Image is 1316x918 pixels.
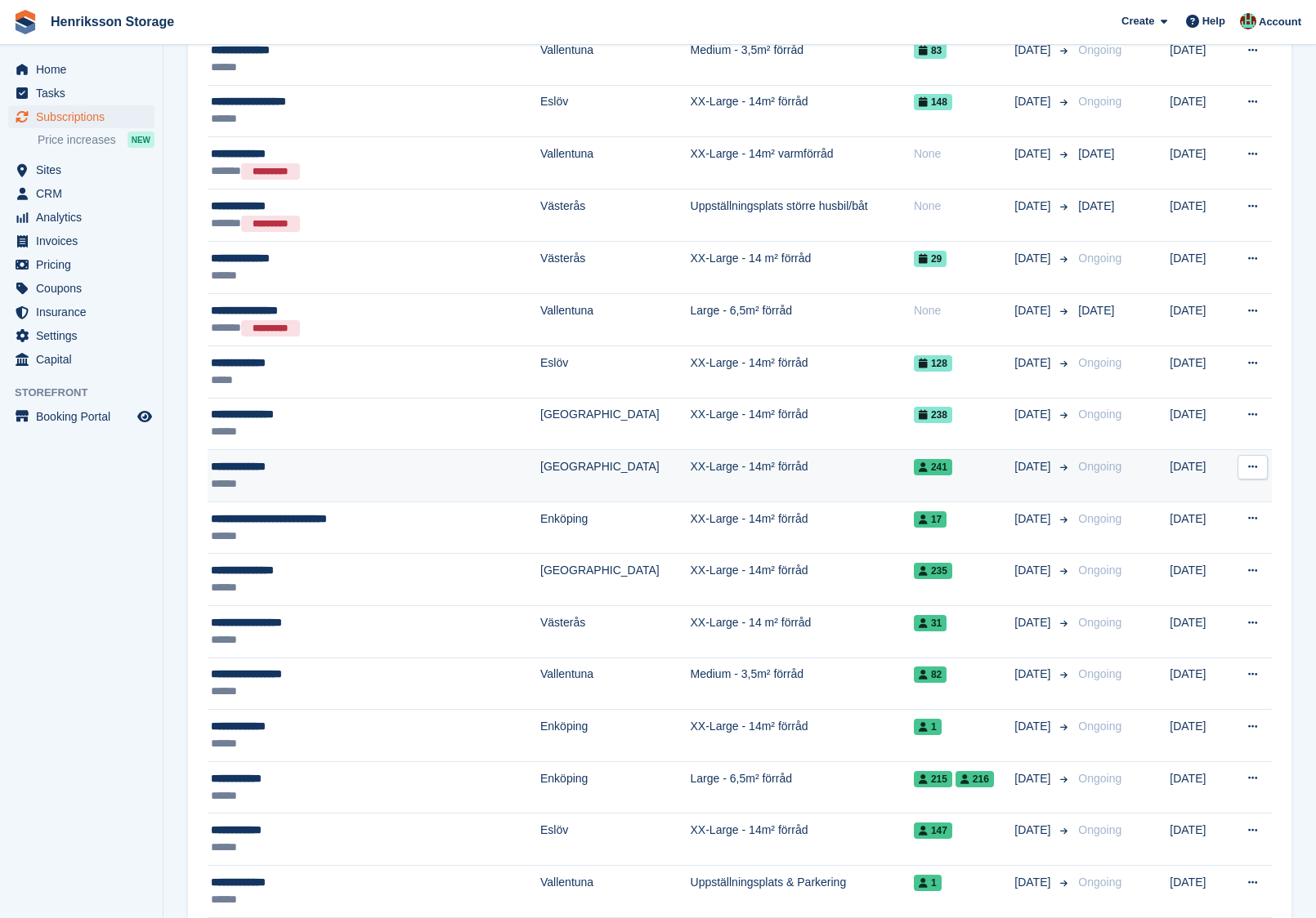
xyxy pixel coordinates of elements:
td: Large - 6,5m² förråd [691,293,914,345]
td: XX-Large - 14m² förråd [691,710,914,762]
span: [DATE] [1014,458,1054,475]
div: None [914,302,1014,319]
td: [GEOGRAPHIC_DATA] [540,554,691,606]
span: [DATE] [1014,874,1054,891]
span: Subscriptions [36,105,134,128]
span: Tasks [36,82,134,105]
td: [DATE] [1170,242,1229,294]
span: Ongoing [1078,512,1121,525]
td: [DATE] [1170,450,1229,502]
td: Eslöv [540,346,691,399]
td: [DATE] [1170,554,1229,606]
td: Västerås [540,606,691,658]
td: [DATE] [1170,346,1229,399]
span: Pricing [36,253,134,276]
td: Enköping [540,761,691,813]
span: [DATE] [1014,666,1054,683]
td: [DATE] [1170,761,1229,813]
a: Henriksson Storage [44,8,181,35]
span: Ongoing [1078,667,1121,680]
span: Ongoing [1078,616,1121,629]
td: XX-Large - 14m² förråd [691,346,914,399]
span: [DATE] [1014,145,1054,163]
td: XX-Large - 14m² förråd [691,813,914,866]
td: Vallentuna [540,657,691,710]
span: Invoices [36,229,134,252]
span: Ongoing [1078,252,1121,265]
div: None [914,145,1014,163]
span: 238 [914,407,952,423]
span: Coupons [36,277,134,300]
span: Ongoing [1078,356,1121,369]
span: [DATE] [1014,354,1054,372]
td: [DATE] [1170,33,1229,86]
span: 235 [914,563,952,579]
td: [DATE] [1170,710,1229,762]
span: Ongoing [1078,720,1121,733]
span: [DATE] [1014,198,1054,215]
a: menu [8,206,154,229]
span: 1 [914,719,942,735]
td: [DATE] [1170,657,1229,710]
span: 17 [914,511,947,528]
span: [DATE] [1078,147,1114,160]
span: 83 [914,42,947,59]
td: Eslöv [540,85,691,137]
span: 216 [956,771,994,787]
a: menu [8,405,154,428]
td: [DATE] [1170,85,1229,137]
span: Ongoing [1078,772,1121,785]
span: [DATE] [1014,93,1054,110]
a: menu [8,182,154,205]
td: Medium - 3,5m² förråd [691,657,914,710]
span: Price increases [38,132,116,148]
td: XX-Large - 14m² förråd [691,85,914,137]
td: Västerås [540,189,691,242]
a: menu [8,58,154,81]
td: [DATE] [1170,813,1229,866]
td: Vallentuna [540,33,691,86]
td: [GEOGRAPHIC_DATA] [540,450,691,502]
span: Help [1202,13,1225,29]
td: XX-Large - 14m² varmförråd [691,137,914,189]
td: Uppställningsplats & Parkering [691,865,914,917]
td: [DATE] [1170,398,1229,450]
img: stora-icon-8386f47178a22dfd0bd8f6a31ec36ba5ce8667c1dd55bd0f319d3a0aa187defe.svg [13,10,38,34]
span: Ongoing [1078,876,1121,889]
span: Ongoing [1078,564,1121,577]
td: XX-Large - 14 m² förråd [691,242,914,294]
td: Uppställningsplats större husbil/båt [691,189,914,242]
span: [DATE] [1014,562,1054,579]
a: menu [8,324,154,347]
td: [DATE] [1170,137,1229,189]
span: Ongoing [1078,43,1121,56]
span: [DATE] [1078,304,1114,317]
td: [DATE] [1170,606,1229,658]
td: XX-Large - 14m² förråd [691,501,914,554]
a: menu [8,158,154,181]
span: 82 [914,666,947,683]
a: menu [8,105,154,128]
span: Account [1259,14,1301,30]
td: Enköping [540,710,691,762]
span: 148 [914,94,952,110]
a: Price increases NEW [38,131,154,149]
span: Ongoing [1078,823,1121,836]
a: menu [8,229,154,252]
td: Vallentuna [540,137,691,189]
span: [DATE] [1014,302,1054,319]
td: Medium - 3,5m² förråd [691,33,914,86]
span: Ongoing [1078,460,1121,473]
span: Create [1121,13,1154,29]
span: 1 [914,875,942,891]
span: [DATE] [1014,406,1054,423]
td: XX-Large - 14m² förråd [691,398,914,450]
a: menu [8,82,154,105]
td: [DATE] [1170,865,1229,917]
td: Vallentuna [540,865,691,917]
span: 215 [914,771,952,787]
a: menu [8,277,154,300]
span: Capital [36,348,134,371]
span: [DATE] [1014,250,1054,267]
span: Booking Portal [36,405,134,428]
